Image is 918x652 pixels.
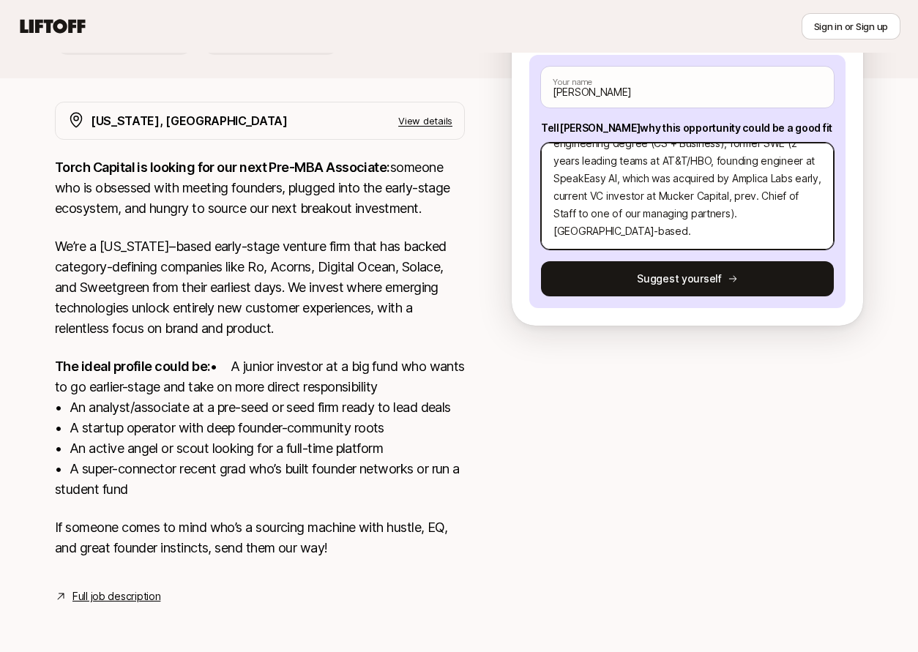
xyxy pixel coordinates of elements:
[55,356,465,500] p: • A junior investor at a big fund who wants to go earlier-stage and take on more direct responsib...
[72,588,160,605] a: Full job description
[55,236,465,339] p: We’re a [US_STATE]–based early-stage venture firm that has backed category-defining companies lik...
[541,143,834,250] textarea: Hi [PERSON_NAME]! TLDR on my background: USC engineering degree (CS + Business), former SWE (2 ye...
[541,119,834,137] p: Tell [PERSON_NAME] why this opportunity could be a good fit
[55,517,465,558] p: If someone comes to mind who’s a sourcing machine with hustle, EQ, and great founder instincts, s...
[398,113,452,128] p: View details
[541,261,834,296] button: Suggest yourself
[55,160,390,175] strong: Torch Capital is looking for our next Pre-MBA Associate:
[55,157,465,219] p: someone who is obsessed with meeting founders, plugged into the early-stage ecosystem, and hungry...
[802,13,900,40] button: Sign in or Sign up
[55,359,210,374] strong: The ideal profile could be:
[91,111,288,130] p: [US_STATE], [GEOGRAPHIC_DATA]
